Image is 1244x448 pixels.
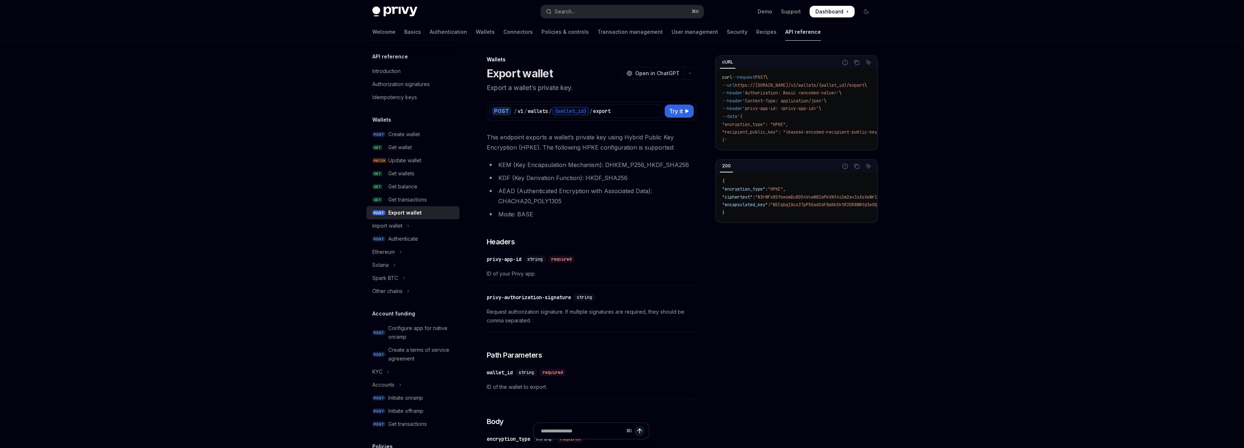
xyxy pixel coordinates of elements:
span: Path Parameters [487,350,542,360]
button: Send message [635,426,645,436]
div: Solana [372,261,389,269]
span: "ciphertext" [722,194,753,200]
a: Connectors [503,23,533,41]
a: User management [672,23,718,41]
span: "N3rWFx85foeomDu8054VcwNBIwPkVNt4i5m2av1sXsXeWrIicVGwutFist12MmnI" [755,194,923,200]
span: string [577,294,592,300]
div: KYC [372,367,382,376]
button: Report incorrect code [840,58,850,67]
span: string [519,370,534,375]
span: Dashboard [815,8,843,15]
span: POST [372,395,385,401]
span: POST [372,352,385,357]
span: "recipient_public_key": "<base64-encoded-recipient-public-key>" [722,129,882,135]
span: Body [487,416,504,427]
div: wallet_id [487,369,513,376]
div: privy-authorization-signature [487,294,571,301]
span: string [527,256,543,262]
span: Request authorization signature. If multiple signatures are required, they should be comma separa... [487,308,696,325]
span: POST [372,421,385,427]
button: Report incorrect code [840,162,850,171]
span: --header [722,106,742,111]
div: Search... [555,7,575,16]
a: Policies & controls [542,23,589,41]
div: Get wallets [388,169,414,178]
div: required [548,256,575,263]
div: Wallets [487,56,696,63]
span: POST [372,132,385,137]
a: PATCHUpdate wallet [366,154,459,167]
button: Toggle Ethereum section [366,245,459,258]
span: PATCH [372,158,387,163]
span: POST [372,330,385,335]
a: Welcome [372,23,396,41]
div: Create a terms of service agreement [388,346,455,363]
span: ID of the wallet to export. [487,383,696,391]
input: Ask a question... [541,423,623,439]
div: POST [492,107,511,115]
a: GETGet balance [366,180,459,193]
h5: API reference [372,52,408,61]
a: Recipes [756,23,777,41]
span: \ [765,74,768,80]
span: \ [864,82,867,88]
span: { [722,178,725,184]
div: Accounts [372,380,394,389]
a: Security [727,23,747,41]
span: --header [722,90,742,96]
a: GETGet wallet [366,141,459,154]
div: export [593,107,611,115]
div: v1 [518,107,523,115]
span: \ [819,106,821,111]
a: POSTAuthenticate [366,232,459,245]
button: Copy the contents from the code block [852,162,862,171]
span: GET [372,184,382,190]
a: Authentication [430,23,467,41]
li: KDF (Key Derivation Function): HKDF_SHA256 [487,173,696,183]
h5: Account funding [372,309,415,318]
div: Get wallet [388,143,412,152]
a: POSTInitiate onramp [366,391,459,404]
button: Toggle KYC section [366,365,459,378]
span: POST [755,74,765,80]
a: POSTInitiate offramp [366,404,459,418]
button: Open search [541,5,704,18]
div: wallets [528,107,548,115]
button: Toggle Spark BTC section [366,272,459,285]
a: POSTGet transactions [366,418,459,431]
div: Get transactions [388,420,427,428]
h1: Export wallet [487,67,553,80]
button: Copy the contents from the code block [852,58,862,67]
div: {wallet_id} [552,107,589,115]
div: Initiate offramp [388,407,424,415]
span: "encapsulated_key" [722,202,768,208]
span: POST [372,408,385,414]
span: --url [722,82,735,88]
span: , [783,186,786,192]
a: POSTExport wallet [366,206,459,219]
span: ID of your Privy app. [487,269,696,278]
div: required [540,369,566,376]
span: https://[DOMAIN_NAME]/v1/wallets/{wallet_id}/export [735,82,864,88]
a: Idempotency keys [366,91,459,104]
a: Dashboard [810,6,855,17]
div: / [549,107,552,115]
li: KEM (Key Encapsulation Mechanism): DHKEM_P256_HKDF_SHA256 [487,160,696,170]
span: curl [722,74,732,80]
span: Open in ChatGPT [635,70,680,77]
button: Ask AI [864,58,873,67]
a: GETGet transactions [366,193,459,206]
a: Demo [758,8,772,15]
button: Toggle Import wallet section [366,219,459,232]
span: : [753,194,755,200]
li: AEAD (Authenticated Encryption with Associated Data): CHACHA20_POLY1305 [487,186,696,206]
span: }' [722,137,727,143]
span: --request [732,74,755,80]
span: 'Content-Type: application/json' [742,98,824,104]
div: Other chains [372,287,402,296]
div: Get transactions [388,195,427,204]
span: "encryption_type" [722,186,765,192]
div: Initiate onramp [388,394,423,402]
span: --data [722,114,737,119]
a: Basics [404,23,421,41]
